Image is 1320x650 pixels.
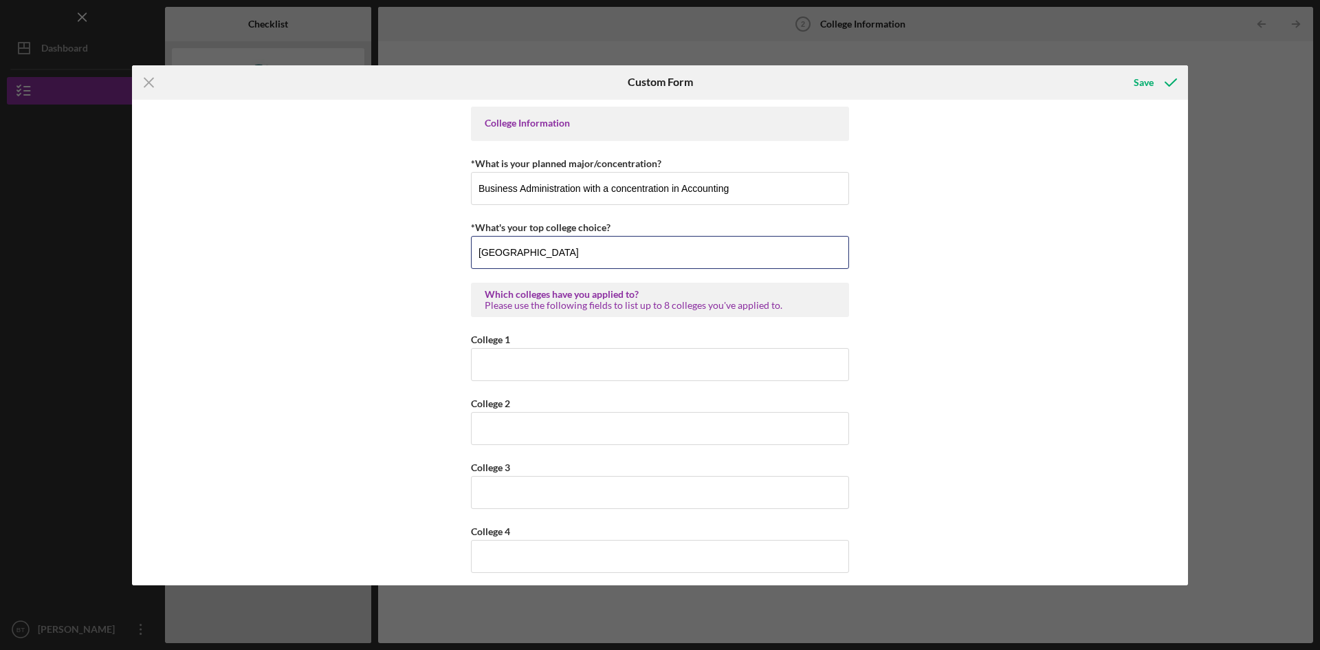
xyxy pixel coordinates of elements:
[471,526,510,537] label: College 4
[471,221,610,233] label: *What's your top college choice?
[471,158,661,169] label: *What is your planned major/concentration?
[1134,69,1154,96] div: Save
[471,334,510,345] label: College 1
[628,76,693,88] h6: Custom Form
[471,398,510,409] label: College 2
[485,289,835,300] div: Which colleges have you applied to?
[1120,69,1188,96] button: Save
[485,118,835,129] div: College Information
[485,300,835,311] div: Please use the following fields to list up to 8 colleges you've applied to.
[471,462,510,473] label: College 3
